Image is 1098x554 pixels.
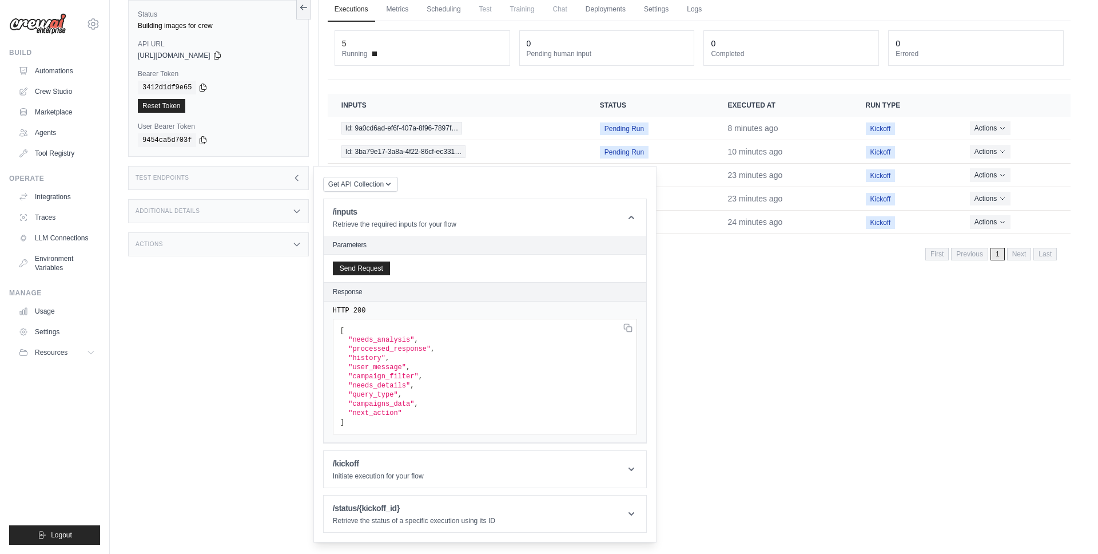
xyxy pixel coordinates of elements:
[14,82,100,101] a: Crew Studio
[323,177,398,192] button: Get API Collection
[14,103,100,121] a: Marketplace
[348,409,402,417] span: "next_action"
[138,122,299,131] label: User Bearer Token
[348,363,406,371] span: "user_message"
[136,241,163,248] h3: Actions
[51,531,72,540] span: Logout
[398,391,402,399] span: ,
[138,81,196,94] code: 3412d1df9e65
[136,208,200,215] h3: Additional Details
[328,94,586,117] th: Inputs
[342,38,347,49] div: 5
[714,94,852,117] th: Executed at
[340,418,344,426] span: ]
[14,343,100,362] button: Resources
[328,180,384,189] span: Get API Collection
[414,400,418,408] span: ,
[333,516,495,525] p: Retrieve the status of a specific execution using its ID
[866,146,896,159] span: Kickoff
[348,354,385,362] span: "history"
[896,38,900,49] div: 0
[431,345,435,353] span: ,
[727,147,782,156] time: August 26, 2025 at 22:45 BST
[348,400,414,408] span: "campaigns_data"
[866,193,896,205] span: Kickoff
[14,144,100,163] a: Tool Registry
[9,174,100,183] div: Operate
[970,145,1011,159] button: Actions for execution
[14,62,100,80] a: Automations
[138,10,299,19] label: Status
[600,146,649,159] span: Pending Run
[138,39,299,49] label: API URL
[348,373,418,381] span: "campaign_filter"
[990,248,1005,260] span: 1
[866,216,896,229] span: Kickoff
[138,99,185,113] a: Reset Token
[348,391,397,399] span: "query_type"
[340,327,344,335] span: [
[414,336,418,344] span: ,
[138,21,299,30] div: Building images for crew
[951,248,988,260] span: Previous
[896,49,1056,58] dt: Errored
[9,288,100,298] div: Manage
[711,38,715,49] div: 0
[711,49,872,58] dt: Completed
[970,215,1011,229] button: Actions for execution
[333,306,637,315] pre: HTTP 200
[852,94,956,117] th: Run Type
[14,208,100,227] a: Traces
[348,336,414,344] span: "needs_analysis"
[925,248,949,260] span: First
[333,220,456,229] p: Retrieve the required inputs for your flow
[527,38,531,49] div: 0
[333,472,424,481] p: Initiate execution for your flow
[727,217,782,227] time: August 26, 2025 at 22:31 BST
[600,122,649,135] span: Pending Run
[385,354,389,362] span: ,
[727,124,778,133] time: August 26, 2025 at 22:47 BST
[138,133,196,147] code: 9454ca5d703f
[14,250,100,277] a: Environment Variables
[348,382,410,390] span: "needs_details"
[527,49,687,58] dt: Pending human input
[1007,248,1032,260] span: Next
[406,363,410,371] span: ,
[328,94,1071,268] section: Crew executions table
[727,194,782,203] time: August 26, 2025 at 22:31 BST
[35,348,67,357] span: Resources
[136,175,189,181] h3: Test Endpoints
[333,502,495,514] h1: /status/{kickoff_id}
[1041,499,1098,554] iframe: Chat Widget
[333,287,363,296] h2: Response
[341,145,466,158] span: Id: 3ba79e17-3a8a-4f22-86cf-ec331…
[925,248,1057,260] nav: Pagination
[586,94,714,117] th: Status
[341,122,572,134] a: View execution details for Id
[970,192,1011,205] button: Actions for execution
[328,239,1071,268] nav: Pagination
[138,51,210,60] span: [URL][DOMAIN_NAME]
[341,122,462,134] span: Id: 9a0cd6ad-ef6f-407a-8f96-7897f…
[9,13,66,35] img: Logo
[333,206,456,217] h1: /inputs
[342,49,368,58] span: Running
[866,122,896,135] span: Kickoff
[333,240,637,250] h2: Parameters
[866,169,896,182] span: Kickoff
[14,323,100,341] a: Settings
[970,168,1011,182] button: Actions for execution
[419,373,423,381] span: ,
[14,302,100,320] a: Usage
[333,262,390,275] button: Send Request
[348,345,431,353] span: "processed_response"
[1033,248,1057,260] span: Last
[14,124,100,142] a: Agents
[333,458,424,469] h1: /kickoff
[410,382,414,390] span: ,
[14,229,100,247] a: LLM Connections
[341,145,572,158] a: View execution details for Id
[970,121,1011,135] button: Actions for execution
